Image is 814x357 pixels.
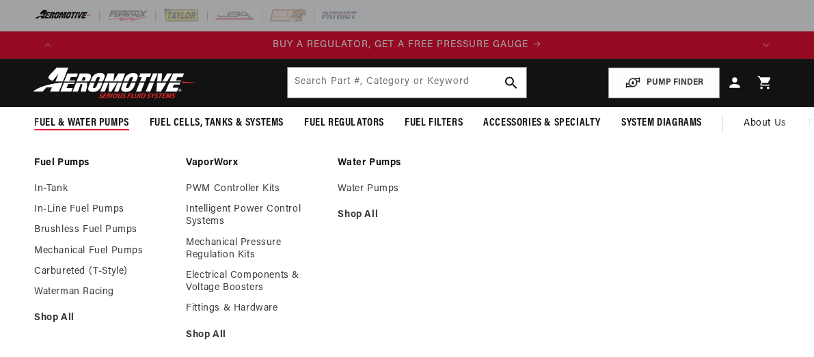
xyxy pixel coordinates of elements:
[34,245,172,257] a: Mechanical Fuel Pumps
[621,116,702,130] span: System Diagrams
[394,107,473,139] summary: Fuel Filters
[34,116,129,130] span: Fuel & Water Pumps
[186,183,324,195] a: PWM Controller Kits
[744,118,787,128] span: About Us
[34,266,172,278] a: Carbureted (T-Style)
[338,157,476,169] a: Water Pumps
[186,203,324,228] a: Intelligent Power Control Systems
[304,116,384,130] span: Fuel Regulators
[294,107,394,139] summary: Fuel Regulators
[34,312,172,324] a: Shop All
[611,107,712,139] summary: System Diagrams
[34,31,62,59] button: Translation missing: en.sections.announcements.previous_announcement
[34,203,172,216] a: In-Line Fuel Pumps
[34,224,172,236] a: Brushless Fuel Pumps
[62,38,752,53] div: Announcement
[338,183,476,195] a: Water Pumps
[139,107,294,139] summary: Fuel Cells, Tanks & Systems
[34,286,172,298] a: Waterman Racing
[29,67,200,99] img: Aeromotive
[338,209,476,221] a: Shop All
[34,183,172,195] a: In-Tank
[608,68,720,98] button: PUMP FINDER
[473,107,611,139] summary: Accessories & Specialty
[273,40,528,50] span: BUY A REGULATOR, GET A FREE PRESSURE GAUGE
[288,68,526,98] input: Search by Part Number, Category or Keyword
[186,157,324,169] a: VaporWorx
[62,38,752,53] a: BUY A REGULATOR, GET A FREE PRESSURE GAUGE
[733,107,797,140] a: About Us
[150,116,284,130] span: Fuel Cells, Tanks & Systems
[752,31,780,59] button: Translation missing: en.sections.announcements.next_announcement
[186,270,324,294] a: Electrical Components & Voltage Boosters
[62,38,752,53] div: 1 of 4
[186,302,324,315] a: Fittings & Hardware
[496,68,526,98] button: search button
[186,329,324,341] a: Shop All
[24,107,139,139] summary: Fuel & Water Pumps
[186,237,324,261] a: Mechanical Pressure Regulation Kits
[483,116,601,130] span: Accessories & Specialty
[405,116,463,130] span: Fuel Filters
[34,157,172,169] a: Fuel Pumps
